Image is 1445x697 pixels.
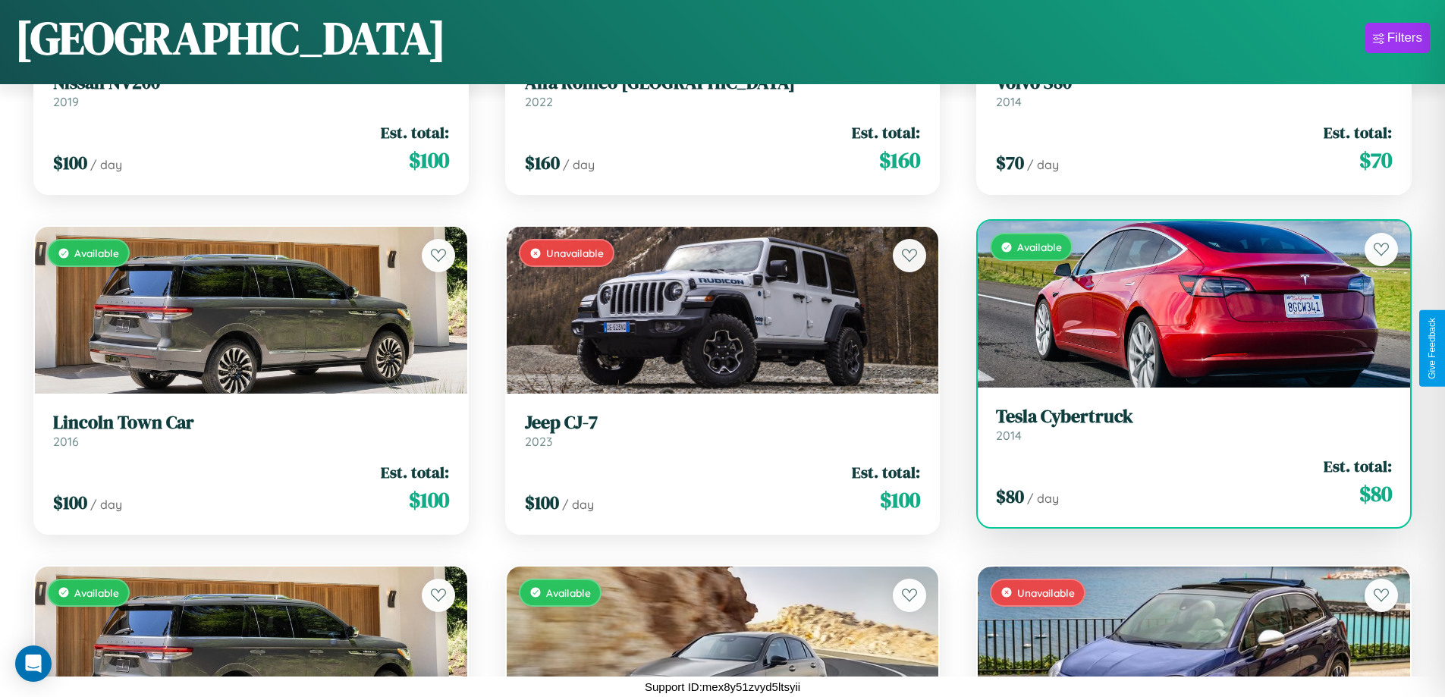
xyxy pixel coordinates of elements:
[996,72,1392,109] a: Volvo S802014
[90,157,122,172] span: / day
[563,157,595,172] span: / day
[996,406,1392,443] a: Tesla Cybertruck2014
[996,406,1392,428] h3: Tesla Cybertruck
[1017,586,1075,599] span: Unavailable
[546,586,591,599] span: Available
[1365,23,1430,53] button: Filters
[74,586,119,599] span: Available
[879,145,920,175] span: $ 160
[1427,318,1437,379] div: Give Feedback
[525,72,921,109] a: Alfa Romeo [GEOGRAPHIC_DATA]2022
[53,490,87,515] span: $ 100
[1017,240,1062,253] span: Available
[1359,479,1392,509] span: $ 80
[1359,145,1392,175] span: $ 70
[525,490,559,515] span: $ 100
[645,677,800,697] p: Support ID: mex8y51zvyd5ltsyii
[996,484,1024,509] span: $ 80
[852,461,920,483] span: Est. total:
[15,7,446,69] h1: [GEOGRAPHIC_DATA]
[1027,157,1059,172] span: / day
[53,434,79,449] span: 2016
[409,485,449,515] span: $ 100
[525,94,553,109] span: 2022
[53,94,79,109] span: 2019
[880,485,920,515] span: $ 100
[90,497,122,512] span: / day
[381,461,449,483] span: Est. total:
[74,246,119,259] span: Available
[381,121,449,143] span: Est. total:
[525,72,921,94] h3: Alfa Romeo [GEOGRAPHIC_DATA]
[525,412,921,449] a: Jeep CJ-72023
[546,246,604,259] span: Unavailable
[996,94,1022,109] span: 2014
[562,497,594,512] span: / day
[1324,455,1392,477] span: Est. total:
[53,150,87,175] span: $ 100
[1027,491,1059,506] span: / day
[53,412,449,449] a: Lincoln Town Car2016
[53,412,449,434] h3: Lincoln Town Car
[53,72,449,109] a: Nissan NV2002019
[996,150,1024,175] span: $ 70
[525,150,560,175] span: $ 160
[996,428,1022,443] span: 2014
[852,121,920,143] span: Est. total:
[1387,30,1422,46] div: Filters
[15,645,52,682] div: Open Intercom Messenger
[409,145,449,175] span: $ 100
[1324,121,1392,143] span: Est. total:
[525,434,552,449] span: 2023
[525,412,921,434] h3: Jeep CJ-7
